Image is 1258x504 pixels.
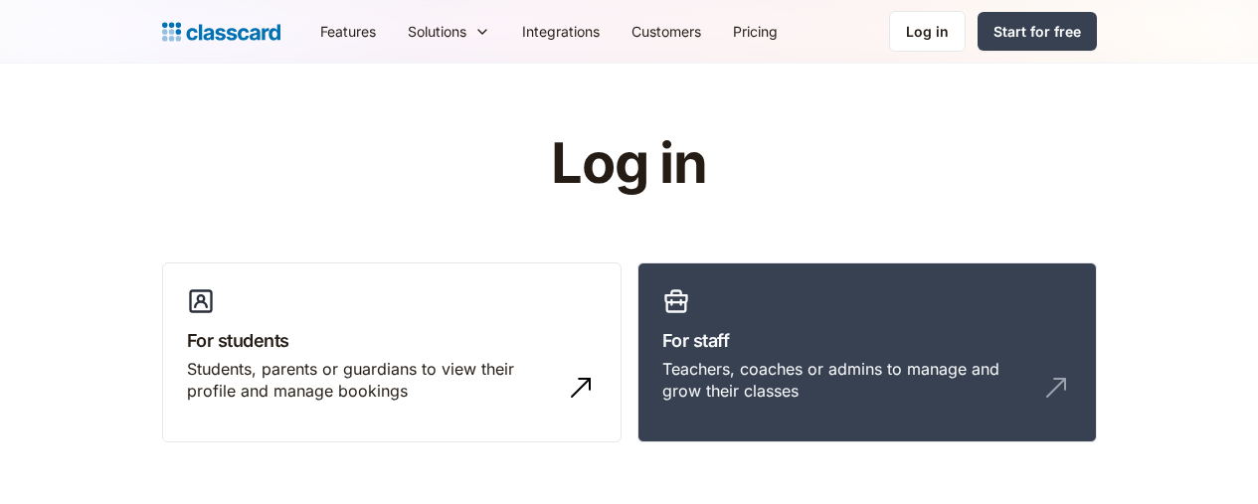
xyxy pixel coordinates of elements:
a: Features [304,9,392,54]
a: For studentsStudents, parents or guardians to view their profile and manage bookings [162,262,622,443]
div: Students, parents or guardians to view their profile and manage bookings [187,358,557,403]
div: Solutions [392,9,506,54]
h1: Log in [313,133,945,195]
a: Start for free [978,12,1097,51]
div: Solutions [408,21,466,42]
h3: For staff [662,327,1072,354]
a: Integrations [506,9,616,54]
a: Logo [162,18,280,46]
a: Customers [616,9,717,54]
h3: For students [187,327,597,354]
a: Log in [889,11,966,52]
a: Pricing [717,9,794,54]
div: Teachers, coaches or admins to manage and grow their classes [662,358,1032,403]
div: Start for free [993,21,1081,42]
div: Log in [906,21,949,42]
a: For staffTeachers, coaches or admins to manage and grow their classes [637,262,1097,443]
